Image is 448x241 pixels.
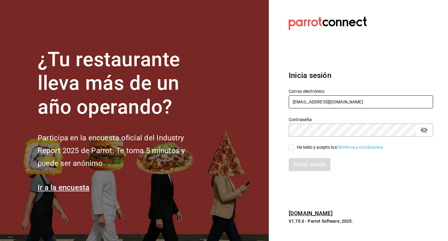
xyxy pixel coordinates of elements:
h2: Participa en la encuesta oficial del Industry Report 2025 de Parrot. Te toma 5 minutos y puede se... [38,132,206,170]
h1: ¿Tu restaurante lleva más de un año operando? [38,48,206,119]
input: Ingresa tu correo electrónico [289,95,433,108]
div: He leído y acepto los [297,144,384,151]
label: Contraseña [289,117,433,121]
button: passwordField [419,125,429,135]
label: Correo electrónico [289,89,433,93]
a: [DOMAIN_NAME] [289,210,333,216]
a: Términos y condiciones. [337,145,384,150]
p: V1.70.6 - Parrot Software, 2025. [289,218,433,224]
a: Ir a la encuesta [38,183,90,192]
h3: Inicia sesión [289,70,433,81]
